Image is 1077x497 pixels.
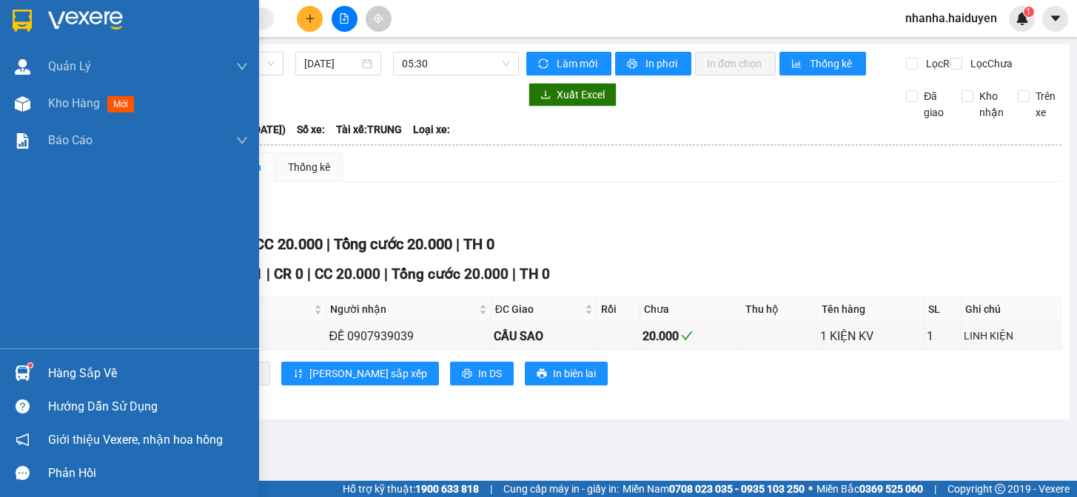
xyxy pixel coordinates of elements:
[326,235,330,253] span: |
[413,121,450,138] span: Loại xe:
[645,55,680,72] span: In phơi
[48,430,223,449] span: Giới thiệu Vexere, nhận hoa hồng
[791,58,804,70] span: bar-chart
[934,481,936,497] span: |
[16,399,30,413] span: question-circle
[1042,6,1068,32] button: caret-down
[288,159,330,175] div: Thống kê
[462,368,472,380] span: printer
[15,133,30,149] img: solution-icon
[859,483,923,495] strong: 0369 525 060
[1030,88,1062,121] span: Trên xe
[640,297,742,322] th: Chưa
[48,96,100,110] span: Kho hàng
[15,59,30,75] img: warehouse-icon
[15,365,30,381] img: warehouse-icon
[402,53,510,75] span: 05:30
[623,481,805,497] span: Miền Nam
[964,328,1058,344] div: LINH KIỆN
[927,327,958,345] div: 1
[1016,12,1029,25] img: icon-new-feature
[392,266,509,283] span: Tổng cước 20.000
[307,266,311,283] span: |
[918,88,950,121] span: Đã giao
[816,481,923,497] span: Miền Bắc
[490,481,492,497] span: |
[16,466,30,480] span: message
[330,301,475,317] span: Người nhận
[808,486,813,492] span: ⚪️
[236,135,248,146] span: down
[525,362,608,385] button: printerIn biên lai
[373,13,383,24] span: aim
[537,368,547,380] span: printer
[297,6,323,32] button: plus
[557,55,600,72] span: Làm mới
[1026,7,1031,17] span: 1
[48,57,91,75] span: Quản Lý
[366,6,392,32] button: aim
[553,365,596,382] span: In biên lai
[627,58,640,70] span: printer
[818,297,925,322] th: Tên hàng
[495,301,582,317] span: ĐC Giao
[820,327,922,345] div: 1 KIỆN KV
[810,55,854,72] span: Thống kê
[503,481,619,497] span: Cung cấp máy in - giấy in:
[309,365,427,382] span: [PERSON_NAME] sắp xếp
[255,235,323,253] span: CC 20.000
[529,83,617,106] button: downloadXuất Excel
[964,55,1015,72] span: Lọc Chưa
[329,327,488,345] div: ĐỀ 0907939039
[281,362,439,385] button: sort-ascending[PERSON_NAME] sắp xếp
[305,13,315,24] span: plus
[16,433,30,447] span: notification
[339,13,349,24] span: file-add
[343,481,479,497] span: Hỗ trợ kỹ thuật:
[332,6,358,32] button: file-add
[893,9,1009,27] span: nhanha.haiduyen
[415,483,479,495] strong: 1900 633 818
[962,297,1061,322] th: Ghi chú
[494,327,594,345] div: CẦU SAO
[13,10,32,32] img: logo-vxr
[538,58,551,70] span: sync
[334,235,452,253] span: Tổng cước 20.000
[463,235,494,253] span: TH 0
[520,266,550,283] span: TH 0
[973,88,1010,121] span: Kho nhận
[15,96,30,112] img: warehouse-icon
[478,365,502,382] span: In DS
[48,362,248,385] div: Hàng sắp về
[107,96,134,112] span: mới
[236,61,248,72] span: down
[293,368,303,380] span: sort-ascending
[742,297,817,322] th: Thu hộ
[615,52,691,75] button: printerIn phơi
[995,484,1005,494] span: copyright
[669,483,805,495] strong: 0708 023 035 - 0935 103 250
[336,121,402,138] span: Tài xế: TRUNG
[48,131,93,149] span: Báo cáo
[48,396,248,418] div: Hướng dẫn sử dụng
[450,362,514,385] button: printerIn DS
[1049,12,1062,25] span: caret-down
[695,52,776,75] button: In đơn chọn
[304,55,360,72] input: 12/10/2025
[512,266,516,283] span: |
[925,297,961,322] th: SL
[456,235,460,253] span: |
[28,363,33,368] sup: 1
[266,266,270,283] span: |
[526,52,611,75] button: syncLàm mới
[315,266,380,283] span: CC 20.000
[597,297,641,322] th: Rồi
[297,121,325,138] span: Số xe:
[384,266,388,283] span: |
[48,462,248,484] div: Phản hồi
[1024,7,1034,17] sup: 1
[642,327,739,345] div: 20.000
[540,89,551,101] span: download
[557,87,605,103] span: Xuất Excel
[681,330,693,342] span: check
